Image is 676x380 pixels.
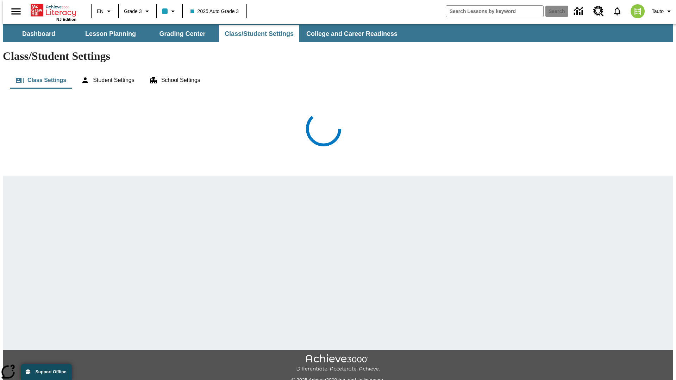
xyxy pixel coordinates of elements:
[190,8,239,15] span: 2025 Auto Grade 3
[124,8,142,15] span: Grade 3
[10,72,72,89] button: Class Settings
[652,8,664,15] span: Tauto
[3,24,673,42] div: SubNavbar
[31,3,76,17] a: Home
[608,2,626,20] a: Notifications
[159,5,180,18] button: Class color is light blue. Change class color
[94,5,116,18] button: Language: EN, Select a language
[31,2,76,21] div: Home
[631,4,645,18] img: avatar image
[626,2,649,20] button: Select a new avatar
[21,364,72,380] button: Support Offline
[296,354,380,372] img: Achieve3000 Differentiate Accelerate Achieve
[10,72,666,89] div: Class/Student Settings
[97,8,104,15] span: EN
[649,5,676,18] button: Profile/Settings
[56,17,76,21] span: NJ Edition
[570,2,589,21] a: Data Center
[75,72,140,89] button: Student Settings
[75,25,146,42] button: Lesson Planning
[6,1,26,22] button: Open side menu
[121,5,154,18] button: Grade: Grade 3, Select a grade
[3,50,673,63] h1: Class/Student Settings
[446,6,543,17] input: search field
[144,72,206,89] button: School Settings
[147,25,218,42] button: Grading Center
[4,25,74,42] button: Dashboard
[36,369,66,374] span: Support Offline
[219,25,299,42] button: Class/Student Settings
[301,25,403,42] button: College and Career Readiness
[589,2,608,21] a: Resource Center, Will open in new tab
[3,25,404,42] div: SubNavbar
